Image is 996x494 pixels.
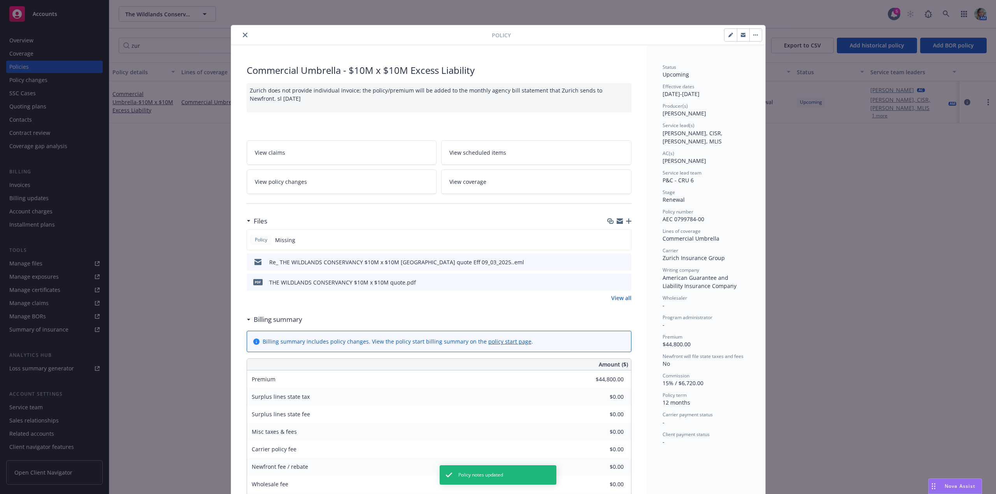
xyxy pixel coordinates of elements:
[663,254,725,262] span: Zurich Insurance Group
[252,463,308,470] span: Newfront fee / rebate
[621,278,628,286] button: preview file
[247,169,437,194] a: View policy changes
[609,278,615,286] button: download file
[449,148,506,157] span: View scheduled items
[663,169,701,176] span: Service lead team
[663,157,706,164] span: [PERSON_NAME]
[269,278,416,286] div: THE WILDLANDS CONSERVANCY $10M x $10M quote.pdf
[663,71,689,78] span: Upcoming
[609,258,615,266] button: download file
[663,247,678,254] span: Carrier
[578,478,628,490] input: 0.00
[254,314,302,325] h3: Billing summary
[663,103,688,109] span: Producer(s)
[663,235,719,242] span: Commercial Umbrella
[578,461,628,473] input: 0.00
[663,122,694,129] span: Service lead(s)
[663,295,687,301] span: Wholesaler
[663,392,687,398] span: Policy term
[449,178,486,186] span: View coverage
[441,169,631,194] a: View coverage
[663,321,665,328] span: -
[254,216,267,226] h3: Files
[578,426,628,438] input: 0.00
[928,478,982,494] button: Nova Assist
[663,379,703,387] span: 15% / $6,720.00
[247,64,631,77] div: Commercial Umbrella - $10M x $10M Excess Liability
[441,140,631,165] a: View scheduled items
[663,228,701,234] span: Lines of coverage
[492,31,511,39] span: Policy
[663,83,750,98] div: [DATE] - [DATE]
[240,30,250,40] button: close
[663,110,706,117] span: [PERSON_NAME]
[578,391,628,403] input: 0.00
[929,479,938,494] div: Drag to move
[621,258,628,266] button: preview file
[663,267,699,273] span: Writing company
[663,274,736,290] span: American Guarantee and Liability Insurance Company
[252,480,288,488] span: Wholesale fee
[663,340,691,348] span: $44,800.00
[663,176,694,184] span: P&C - CRU 6
[663,302,665,309] span: -
[663,411,713,418] span: Carrier payment status
[269,258,524,266] div: Re_ THE WILDLANDS CONSERVANCY $10M x $10M [GEOGRAPHIC_DATA] quote Eff 09_03_2025..eml
[247,83,631,112] div: Zurich does not provide individual invoice; the policy/premium will be added to the monthly agenc...
[253,279,263,285] span: pdf
[663,129,724,145] span: [PERSON_NAME], CISR, [PERSON_NAME], MLIS
[252,445,296,453] span: Carrier policy fee
[663,438,665,445] span: -
[488,338,531,345] a: policy start page
[663,314,712,321] span: Program administrator
[663,83,694,90] span: Effective dates
[578,408,628,420] input: 0.00
[578,443,628,455] input: 0.00
[255,148,285,157] span: View claims
[663,372,689,379] span: Commission
[663,189,675,196] span: Stage
[578,374,628,385] input: 0.00
[599,360,628,368] span: Amount ($)
[263,337,533,346] div: Billing summary includes policy changes. View the policy start billing summary on the .
[663,360,670,367] span: No
[663,208,693,215] span: Policy number
[663,196,685,203] span: Renewal
[663,150,674,157] span: AC(s)
[611,294,631,302] a: View all
[247,216,267,226] div: Files
[663,353,743,360] span: Newfront will file state taxes and fees
[252,393,310,400] span: Surplus lines state tax
[252,428,297,435] span: Misc taxes & fees
[255,178,307,186] span: View policy changes
[663,215,704,223] span: AEC 0799784-00
[247,140,437,165] a: View claims
[252,410,310,418] span: Surplus lines state fee
[247,314,302,325] div: Billing summary
[663,419,665,426] span: -
[663,399,690,406] span: 12 months
[458,471,503,478] span: Policy notes updated
[663,431,710,438] span: Client payment status
[945,483,975,489] span: Nova Assist
[253,236,269,243] span: Policy
[252,375,275,383] span: Premium
[663,64,676,70] span: Status
[275,236,295,244] span: Missing
[663,333,682,340] span: Premium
